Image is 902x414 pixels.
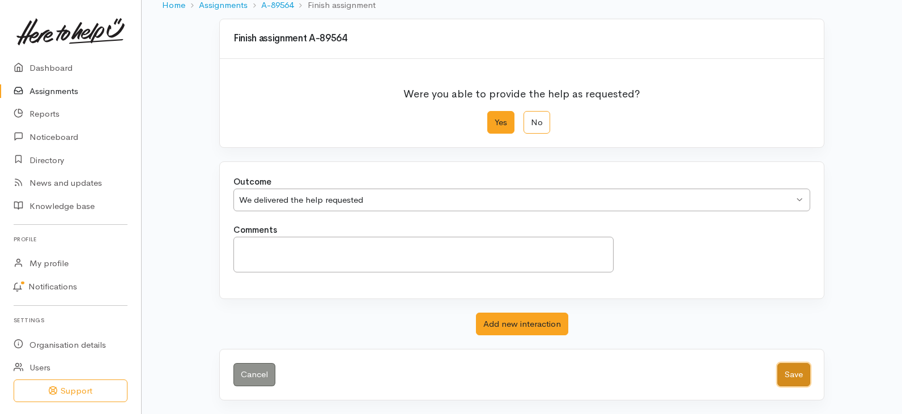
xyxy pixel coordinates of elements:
[403,79,640,102] p: Were you able to provide the help as requested?
[524,111,550,134] label: No
[233,363,275,386] a: Cancel
[777,363,810,386] button: Save
[487,111,514,134] label: Yes
[14,232,127,247] h6: Profile
[233,224,277,237] label: Comments
[233,33,810,44] h3: Finish assignment A-89564
[14,313,127,328] h6: Settings
[476,313,568,336] button: Add new interaction
[239,194,794,207] div: We delivered the help requested
[233,176,271,189] label: Outcome
[14,379,127,403] button: Support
